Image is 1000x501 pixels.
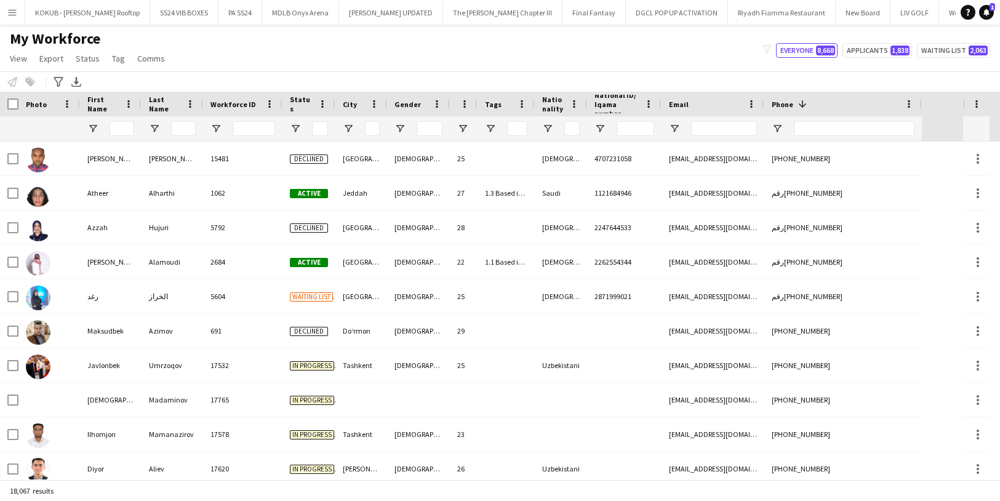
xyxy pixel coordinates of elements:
[290,123,301,134] button: Open Filter Menu
[626,1,728,25] button: DGCL POP UP ACTIVATION
[203,417,282,451] div: 17578
[26,182,50,207] img: Atheer Alharthi
[662,176,764,210] div: [EMAIL_ADDRESS][DOMAIN_NAME]
[387,314,450,348] div: [DEMOGRAPHIC_DATA]
[290,95,313,113] span: Status
[107,50,130,66] a: Tag
[142,279,203,313] div: الخراز
[594,223,631,232] span: 2247644533
[80,279,142,313] div: رغد
[335,279,387,313] div: [GEOGRAPHIC_DATA]
[112,53,125,64] span: Tag
[764,245,922,279] div: رقم[PHONE_NUMBER]
[764,452,922,486] div: [PHONE_NUMBER]
[728,1,836,25] button: Riyadh Fiamma Restaurant
[335,314,387,348] div: Doʻrmon
[290,396,334,405] span: In progress
[80,383,142,417] div: [DEMOGRAPHIC_DATA]
[335,452,387,486] div: [PERSON_NAME]
[662,452,764,486] div: [EMAIL_ADDRESS][DOMAIN_NAME]
[26,148,50,172] img: محمد احمد حسين
[80,142,142,175] div: [PERSON_NAME]
[339,1,443,25] button: [PERSON_NAME] UPDATED
[535,279,587,313] div: [DEMOGRAPHIC_DATA]
[764,348,922,382] div: [PHONE_NUMBER]
[450,245,478,279] div: 22
[662,348,764,382] div: [EMAIL_ADDRESS][DOMAIN_NAME]
[142,348,203,382] div: Umrzoqov
[594,90,639,118] span: National ID/ Iqama number
[218,1,262,25] button: PA SS24
[387,210,450,244] div: [DEMOGRAPHIC_DATA]
[290,430,334,439] span: In progress
[290,361,334,371] span: In progress
[335,245,387,279] div: [GEOGRAPHIC_DATA]
[990,3,995,11] span: 1
[80,245,142,279] div: [PERSON_NAME]
[142,245,203,279] div: Alamoudi
[450,348,478,382] div: 25
[594,292,631,301] span: 2871999021
[80,348,142,382] div: Javlonbek
[290,189,328,198] span: Active
[542,95,565,113] span: Nationality
[71,50,105,66] a: Status
[594,188,631,198] span: 1121684946
[450,452,478,486] div: 26
[26,320,50,345] img: Maksudbek Azimov
[450,314,478,348] div: 29
[387,452,450,486] div: [DEMOGRAPHIC_DATA]
[387,142,450,175] div: [DEMOGRAPHIC_DATA]
[26,251,50,276] img: Abdulrhman mohsen Alamoudi
[662,314,764,348] div: [EMAIL_ADDRESS][DOMAIN_NAME]
[535,142,587,175] div: [DEMOGRAPHIC_DATA]
[535,245,587,279] div: [DEMOGRAPHIC_DATA]
[816,46,835,55] span: 8,668
[76,53,100,64] span: Status
[10,53,27,64] span: View
[25,1,150,25] button: KOKUB - [PERSON_NAME] Rooftop
[171,121,196,136] input: Last Name Filter Input
[387,279,450,313] div: [DEMOGRAPHIC_DATA]
[594,154,631,163] span: 4707231058
[203,176,282,210] div: 1062
[335,417,387,451] div: Tashkent
[69,74,84,89] app-action-btn: Export XLSX
[203,452,282,486] div: 17620
[335,142,387,175] div: [GEOGRAPHIC_DATA]
[203,279,282,313] div: 5604
[669,100,689,109] span: Email
[691,121,757,136] input: Email Filter Input
[149,95,181,113] span: Last Name
[394,100,421,109] span: Gender
[290,223,328,233] span: Declined
[387,176,450,210] div: [DEMOGRAPHIC_DATA]
[890,46,910,55] span: 1,838
[450,176,478,210] div: 27
[564,121,580,136] input: Nationality Filter Input
[478,176,535,210] div: 1.3 Based in [GEOGRAPHIC_DATA], Presentable B
[5,50,32,66] a: View
[662,245,764,279] div: [EMAIL_ADDRESS][DOMAIN_NAME]
[210,123,222,134] button: Open Filter Menu
[662,279,764,313] div: [EMAIL_ADDRESS][DOMAIN_NAME]
[203,210,282,244] div: 5792
[662,142,764,175] div: [EMAIL_ADDRESS][DOMAIN_NAME]
[343,123,354,134] button: Open Filter Menu
[290,292,333,302] span: Waiting list
[150,1,218,25] button: SS24 VIB BOXES
[387,245,450,279] div: [DEMOGRAPHIC_DATA]
[450,417,478,451] div: 23
[51,74,66,89] app-action-btn: Advanced filters
[290,258,328,267] span: Active
[764,314,922,348] div: [PHONE_NUMBER]
[233,121,275,136] input: Workforce ID Filter Input
[80,176,142,210] div: Atheer
[764,383,922,417] div: [PHONE_NUMBER]
[387,348,450,382] div: [DEMOGRAPHIC_DATA]
[772,123,783,134] button: Open Filter Menu
[443,1,562,25] button: The [PERSON_NAME] Chapter III
[776,43,838,58] button: Everyone8,668
[34,50,68,66] a: Export
[365,121,380,136] input: City Filter Input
